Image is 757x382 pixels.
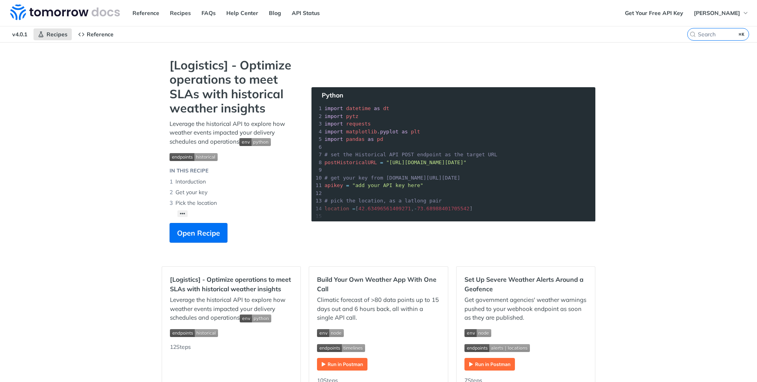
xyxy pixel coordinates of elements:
a: Recipes [166,7,195,19]
div: IN THIS RECIPE [170,167,209,175]
img: endpoint [317,344,365,352]
a: Reference [74,28,118,40]
img: Tomorrow.io Weather API Docs [10,4,120,20]
li: Pick the location [170,198,296,208]
span: Expand image [240,314,271,321]
button: [PERSON_NAME] [690,7,753,19]
img: env [240,315,271,322]
a: Get Your Free API Key [621,7,688,19]
span: v4.0.1 [8,28,32,40]
span: Expand image [464,328,587,337]
li: Intorduction [170,176,296,187]
img: Run in Postman [464,358,515,371]
span: [PERSON_NAME] [694,9,740,17]
img: endpoint [170,153,218,161]
svg: Search [690,31,696,37]
img: env [239,138,271,146]
h2: [Logistics] - Optimize operations to meet SLAs with historical weather insights [170,275,293,294]
a: API Status [287,7,324,19]
a: Blog [265,7,285,19]
a: Help Center [222,7,263,19]
span: Expand image [317,343,440,352]
span: Open Recipe [177,228,220,238]
li: Get your key [170,187,296,198]
span: Expand image [170,152,296,161]
span: Expand image [170,328,293,337]
img: endpoint [170,329,218,337]
button: ••• [177,210,188,217]
span: Reference [87,31,114,38]
img: env [317,329,344,337]
p: Leverage the historical API to explore how weather events impacted your delivery schedules and op... [170,296,293,322]
a: Reference [128,7,164,19]
strong: [Logistics] - Optimize operations to meet SLAs with historical weather insights [170,58,296,116]
kbd: ⌘K [737,30,747,38]
img: Run in Postman [317,358,367,371]
a: Expand image [464,360,515,367]
button: Open Recipe [170,223,227,243]
span: Expand image [317,328,440,337]
span: Recipes [47,31,67,38]
a: Expand image [317,360,367,367]
img: env [464,329,491,337]
p: Leverage the historical API to explore how weather events impacted your delivery schedules and op... [170,120,296,146]
p: Climatic forecast of >80 data points up to 15 days out and 6 hours back, all within a single API ... [317,296,440,322]
span: Expand image [464,343,587,352]
a: Recipes [34,28,72,40]
p: Get government agencies' weather warnings pushed to your webhook endpoint as soon as they are pub... [464,296,587,322]
span: Expand image [239,138,271,145]
img: endpoint [464,344,530,352]
a: FAQs [197,7,220,19]
h2: Build Your Own Weather App With One Call [317,275,440,294]
h2: Set Up Severe Weather Alerts Around a Geofence [464,275,587,294]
